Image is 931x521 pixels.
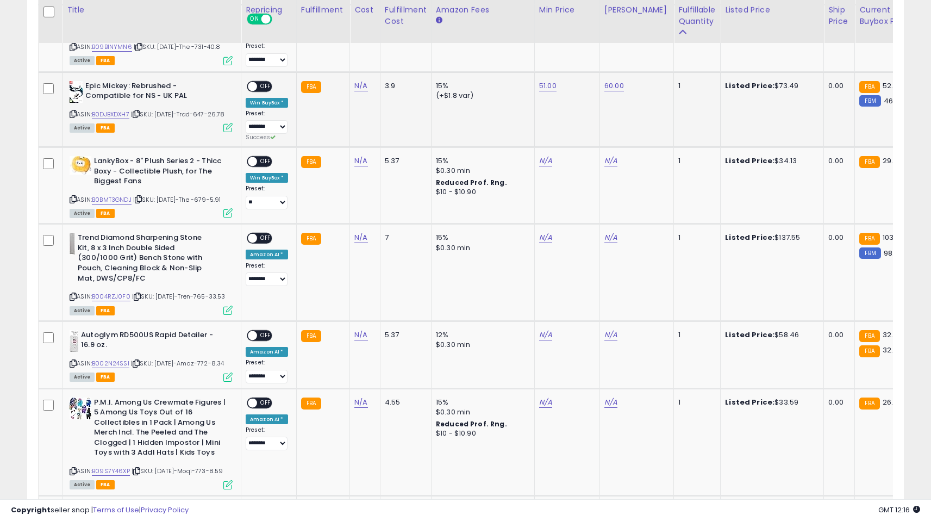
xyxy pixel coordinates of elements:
[78,233,210,286] b: Trend Diamond Sharpening Stone Kit, 8 x 3 Inch Double Sided (300/1000 Grit) Bench Stone with Pouc...
[246,98,288,108] div: Win BuyBox *
[436,16,442,26] small: Amazon Fees.
[725,397,774,407] b: Listed Price:
[883,80,902,91] span: 52.97
[257,157,274,166] span: OFF
[725,232,774,243] b: Listed Price:
[436,243,526,253] div: $0.30 min
[70,330,233,381] div: ASIN:
[859,81,879,93] small: FBA
[436,178,507,187] b: Reduced Prof. Rng.
[436,156,526,166] div: 15%
[70,14,233,64] div: ASIN:
[70,81,83,103] img: 41u78KtaCqL._SL40_.jpg
[354,156,367,166] a: N/A
[246,185,288,209] div: Preset:
[246,414,288,424] div: Amazon AI *
[271,15,288,24] span: OFF
[883,232,902,243] span: 103.81
[436,407,526,417] div: $0.30 min
[92,292,130,301] a: B004RZJ0F0
[132,292,226,301] span: | SKU: [DATE]-Tren-765-33.53
[436,398,526,407] div: 15%
[436,330,526,340] div: 12%
[436,81,526,91] div: 15%
[859,345,879,357] small: FBA
[301,233,321,245] small: FBA
[604,4,669,16] div: [PERSON_NAME]
[70,373,95,382] span: All listings currently available for purchase on Amazon
[67,4,236,16] div: Title
[246,250,288,259] div: Amazon AI *
[678,81,712,91] div: 1
[248,15,261,24] span: ON
[70,156,233,216] div: ASIN:
[301,156,321,168] small: FBA
[246,133,276,141] span: Success
[257,82,274,91] span: OFF
[878,505,920,515] span: 2025-09-8 12:16 GMT
[604,232,617,243] a: N/A
[385,233,423,243] div: 7
[96,123,115,133] span: FBA
[604,397,617,408] a: N/A
[678,398,712,407] div: 1
[134,42,221,51] span: | SKU: [DATE]-The -731-40.8
[859,4,915,27] div: Current Buybox Price
[436,166,526,176] div: $0.30 min
[725,4,819,16] div: Listed Price
[70,81,233,132] div: ASIN:
[539,232,552,243] a: N/A
[93,505,139,515] a: Terms of Use
[246,262,288,287] div: Preset:
[436,4,530,16] div: Amazon Fees
[678,233,712,243] div: 1
[828,81,846,91] div: 0.00
[859,95,880,107] small: FBM
[246,4,292,16] div: Repricing
[96,373,115,382] span: FBA
[94,156,226,189] b: LankyBox - 8" Plush Series 2 - Thicc Boxy - Collectible Plush, for The Biggest Fans
[725,80,774,91] b: Listed Price:
[94,398,226,461] b: P.M.I. Among Us Crewmate Figures | 5 Among Us Toys Out of 16 Collectibles in 1 Pack | Among Us Me...
[436,188,526,197] div: $10 - $10.90
[96,56,115,65] span: FBA
[725,330,774,340] b: Listed Price:
[385,398,423,407] div: 4.55
[678,4,716,27] div: Fulfillable Quantity
[70,209,95,218] span: All listings currently available for purchase on Amazon
[70,233,233,313] div: ASIN:
[436,429,526,438] div: $10 - $10.90
[354,80,367,91] a: N/A
[131,359,224,368] span: | SKU: [DATE]-Amaz-772-8.34
[246,173,288,183] div: Win BuyBox *
[70,233,75,255] img: 41SZciaAbRL._SL40_.jpg
[257,234,274,243] span: OFF
[70,330,78,352] img: 31d-QpfRtTL._SL40_.jpg
[354,4,376,16] div: Cost
[354,330,367,340] a: N/A
[246,347,288,357] div: Amazon AI *
[301,398,321,410] small: FBA
[884,248,903,258] span: 98.85
[141,505,189,515] a: Privacy Policy
[883,345,902,355] span: 32.53
[725,330,815,340] div: $58.46
[11,505,189,516] div: seller snap | |
[70,123,95,133] span: All listings currently available for purchase on Amazon
[539,330,552,340] a: N/A
[385,330,423,340] div: 5.37
[436,340,526,350] div: $0.30 min
[70,156,91,175] img: 41JDvNXffxL._SL40_.jpg
[246,42,288,67] div: Preset:
[70,306,95,315] span: All listings currently available for purchase on Amazon
[859,398,879,410] small: FBA
[436,91,526,101] div: (+$1.8 var)
[385,4,427,27] div: Fulfillment Cost
[884,96,903,106] span: 46.76
[725,81,815,91] div: $73.49
[604,156,617,166] a: N/A
[539,156,552,166] a: N/A
[604,80,624,91] a: 60.00
[828,4,850,27] div: Ship Price
[96,306,115,315] span: FBA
